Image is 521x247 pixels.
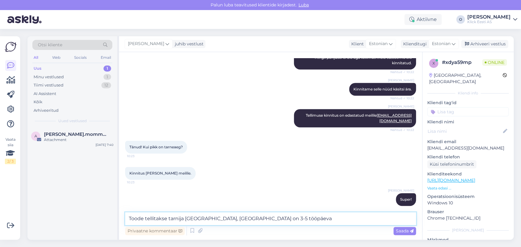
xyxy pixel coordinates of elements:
[34,91,56,97] div: AI Assistent
[73,54,88,62] div: Socials
[103,74,111,80] div: 1
[427,178,475,183] a: [URL][DOMAIN_NAME]
[388,104,414,109] span: [PERSON_NAME]
[129,171,191,175] span: Kinnitus [PERSON_NAME] meilile.
[482,59,507,66] span: Online
[34,65,42,72] div: Uus
[101,82,111,88] div: 12
[388,78,414,83] span: [PERSON_NAME]
[5,41,16,53] img: Askly Logo
[401,41,427,47] div: Klienditugi
[427,228,509,233] div: [PERSON_NAME]
[51,54,62,62] div: Web
[127,180,150,185] span: 10:23
[432,61,435,65] span: x
[456,15,465,24] div: O
[44,137,114,143] div: Attachment
[34,74,64,80] div: Minu vestlused
[427,119,509,125] p: Kliendi nimi
[467,19,511,24] div: Klick Eesti AS
[58,118,87,124] span: Uued vestlused
[404,14,442,25] div: Aktiivne
[427,193,509,200] p: Operatsioonisüsteem
[128,41,164,47] span: [PERSON_NAME]
[390,70,414,74] span: Nähtud ✓ 10:22
[427,237,509,243] p: Märkmed
[442,59,482,66] div: # xdya59mp
[427,107,509,116] input: Lisa tag
[467,15,517,24] a: [PERSON_NAME]Klick Eesti AS
[400,197,412,202] span: Super!
[125,212,416,225] textarea: Toode tellitakse tarnija [GEOGRAPHIC_DATA], [GEOGRAPHIC_DATA] on 3-5 tööpäeva.
[427,209,509,215] p: Brauser
[5,137,16,164] div: Vaata siia
[427,215,509,221] p: Chrome [TECHNICAL_ID]
[428,128,502,135] input: Lisa nimi
[99,54,112,62] div: Email
[427,139,509,145] p: Kliendi email
[427,90,509,96] div: Kliendi info
[38,42,62,48] span: Otsi kliente
[297,2,311,8] span: Luba
[427,154,509,160] p: Kliendi telefon
[461,40,508,48] div: Arhiveeri vestlus
[377,113,412,123] a: [EMAIL_ADDRESS][DOMAIN_NAME]
[427,160,476,168] div: Küsi telefoninumbrit
[391,206,414,211] span: 10:24
[427,200,509,206] p: Windows 10
[103,65,111,72] div: 1
[369,41,388,47] span: Estonian
[306,113,412,123] span: Tellimuse kinnitus on edastatud meilile
[44,132,107,137] span: alexandre.mommeja via klienditugi@klick.ee
[34,108,59,114] div: Arhiveeritud
[427,145,509,151] p: [EMAIL_ADDRESS][DOMAIN_NAME]
[34,82,63,88] div: Tiimi vestlused
[396,228,414,234] span: Saada
[390,96,414,101] span: Nähtud ✓ 10:22
[429,72,503,85] div: [GEOGRAPHIC_DATA], [GEOGRAPHIC_DATA]
[427,185,509,191] p: Vaata edasi ...
[467,15,511,19] div: [PERSON_NAME]
[349,41,364,47] div: Klient
[5,159,16,164] div: 2 / 3
[129,145,183,149] span: Tänud! Kui pikk on tarneaeg?
[432,41,450,47] span: Estonian
[125,227,185,235] div: Privaatne kommentaar
[127,154,150,158] span: 10:23
[427,171,509,177] p: Klienditeekond
[34,134,37,138] span: a
[172,41,204,47] div: juhib vestlust
[390,128,414,132] span: Nähtud ✓ 10:22
[353,87,412,91] span: Kinnitame selle nüüd käsitsi ära.
[32,54,39,62] div: All
[34,99,42,105] div: Kõik
[96,143,114,147] div: [DATE] 7:40
[427,100,509,106] p: Kliendi tag'id
[388,188,414,193] span: [PERSON_NAME]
